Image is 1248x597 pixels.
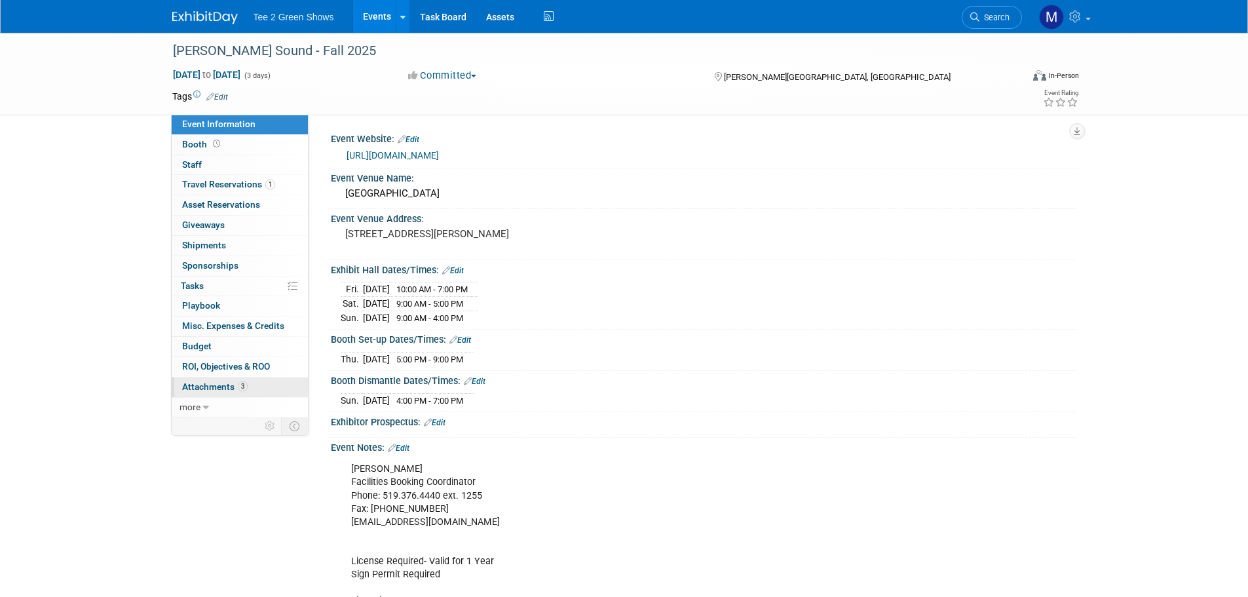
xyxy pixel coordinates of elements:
[168,39,1002,63] div: [PERSON_NAME] Sound - Fall 2025
[363,352,390,366] td: [DATE]
[172,216,308,235] a: Giveaways
[200,69,213,80] span: to
[464,377,485,386] a: Edit
[363,393,390,407] td: [DATE]
[172,296,308,316] a: Playbook
[341,282,363,297] td: Fri.
[396,396,463,406] span: 4:00 PM - 7:00 PM
[206,92,228,102] a: Edit
[238,381,248,391] span: 3
[182,381,248,392] span: Attachments
[172,277,308,296] a: Tasks
[341,311,363,324] td: Sun.
[182,361,270,372] span: ROI, Objectives & ROO
[331,412,1076,429] div: Exhibitor Prospectus:
[341,183,1067,204] div: [GEOGRAPHIC_DATA]
[331,209,1076,225] div: Event Venue Address:
[331,330,1076,347] div: Booth Set-up Dates/Times:
[945,68,1080,88] div: Event Format
[449,336,471,345] a: Edit
[182,320,284,331] span: Misc. Expenses & Credits
[331,260,1076,277] div: Exhibit Hall Dates/Times:
[172,155,308,175] a: Staff
[442,266,464,275] a: Edit
[396,284,468,294] span: 10:00 AM - 7:00 PM
[172,357,308,377] a: ROI, Objectives & ROO
[1039,5,1064,29] img: Michael Kruger
[172,256,308,276] a: Sponsorships
[341,297,363,311] td: Sat.
[979,12,1010,22] span: Search
[172,195,308,215] a: Asset Reservations
[243,71,271,80] span: (3 days)
[182,220,225,230] span: Giveaways
[396,299,463,309] span: 9:00 AM - 5:00 PM
[363,297,390,311] td: [DATE]
[1043,90,1078,96] div: Event Rating
[172,135,308,155] a: Booth
[210,139,223,149] span: Booth not reserved yet
[172,317,308,336] a: Misc. Expenses & Credits
[341,393,363,407] td: Sun.
[182,159,202,170] span: Staff
[363,311,390,324] td: [DATE]
[398,135,419,144] a: Edit
[172,175,308,195] a: Travel Reservations1
[182,119,255,129] span: Event Information
[172,236,308,256] a: Shipments
[259,417,282,434] td: Personalize Event Tab Strip
[1048,71,1079,81] div: In-Person
[172,115,308,134] a: Event Information
[724,72,951,82] span: [PERSON_NAME][GEOGRAPHIC_DATA], [GEOGRAPHIC_DATA]
[172,398,308,417] a: more
[182,240,226,250] span: Shipments
[331,168,1076,185] div: Event Venue Name:
[331,371,1076,388] div: Booth Dismantle Dates/Times:
[172,90,228,103] td: Tags
[347,150,439,161] a: [URL][DOMAIN_NAME]
[172,69,241,81] span: [DATE] [DATE]
[331,129,1076,146] div: Event Website:
[404,69,482,83] button: Committed
[396,355,463,364] span: 5:00 PM - 9:00 PM
[265,180,275,189] span: 1
[363,282,390,297] td: [DATE]
[281,417,308,434] td: Toggle Event Tabs
[396,313,463,323] span: 9:00 AM - 4:00 PM
[341,352,363,366] td: Thu.
[424,418,445,427] a: Edit
[1033,70,1046,81] img: Format-Inperson.png
[345,228,627,240] pre: [STREET_ADDRESS][PERSON_NAME]
[182,300,220,311] span: Playbook
[331,438,1076,455] div: Event Notes:
[388,444,409,453] a: Edit
[182,179,275,189] span: Travel Reservations
[172,11,238,24] img: ExhibitDay
[182,139,223,149] span: Booth
[182,341,212,351] span: Budget
[172,377,308,397] a: Attachments3
[181,280,204,291] span: Tasks
[182,260,238,271] span: Sponsorships
[182,199,260,210] span: Asset Reservations
[172,337,308,356] a: Budget
[254,12,334,22] span: Tee 2 Green Shows
[962,6,1022,29] a: Search
[180,402,200,412] span: more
